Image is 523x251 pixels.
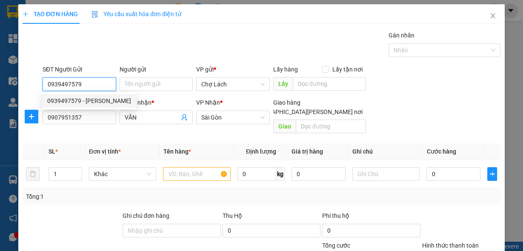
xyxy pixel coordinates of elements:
input: Dọc đường [296,120,366,133]
span: [GEOGRAPHIC_DATA][PERSON_NAME] nơi [246,107,366,117]
span: Tổng cước [322,242,350,249]
div: Người nhận [120,98,193,107]
button: plus [487,167,497,181]
div: 0971304339 [7,28,75,40]
div: Sài Gòn [81,7,154,17]
div: 30.000 [6,45,77,55]
span: SL [90,59,101,71]
span: TẠO ĐƠN HÀNG [23,11,78,17]
span: Yêu cầu xuất hóa đơn điện tử [91,11,181,17]
label: Gán nhãn [389,32,414,39]
span: close [489,12,496,19]
span: Lấy tận nơi [329,65,366,74]
span: Sài Gòn [201,111,265,124]
span: CR : [6,46,20,54]
input: Ghi Chú [352,167,420,181]
span: Nhận: [81,8,102,17]
span: user-add [181,114,188,121]
div: 0939497579 - [PERSON_NAME] [47,96,131,106]
button: delete [26,167,40,181]
span: Giao hàng [273,99,300,106]
label: Hình thức thanh toán [422,242,479,249]
span: Chợ Lách [201,78,265,91]
div: Phí thu hộ [322,211,420,224]
input: VD: Bàn, Ghế [163,167,231,181]
div: THU [7,17,75,28]
span: Đơn vị tính [89,148,121,155]
button: Close [481,4,505,28]
img: icon [91,11,98,18]
span: plus [23,11,29,17]
span: Khác [94,168,151,180]
span: SL [49,148,55,155]
span: plus [25,113,38,120]
div: Người gửi [120,65,193,74]
span: Giá trị hàng [292,148,323,155]
div: Tổng: 1 [26,192,203,201]
input: 0 [292,167,346,181]
span: Gửi: [7,8,20,17]
span: Tên hàng [163,148,191,155]
input: Dọc đường [293,77,366,91]
span: Thu Hộ [223,212,242,219]
div: TOẢN [81,17,154,28]
button: plus [25,110,38,123]
div: 0939497579 - THÚY [42,94,136,108]
input: Ghi chú đơn hàng [123,224,221,237]
div: VP gửi [196,65,270,74]
div: Chợ Lách [7,7,75,17]
span: kg [276,167,285,181]
span: plus [488,171,497,177]
span: VP Nhận [196,99,220,106]
div: Tên hàng: THÙNG ( : 1 ) [7,60,154,71]
span: Định lượng [246,148,276,155]
span: Cước hàng [426,148,456,155]
label: Ghi chú đơn hàng [123,212,169,219]
span: Lấy [273,77,293,91]
div: 0707570237 [81,28,154,40]
span: Giao [273,120,296,133]
div: SĐT Người Gửi [43,65,116,74]
th: Ghi chú [349,143,423,160]
span: Lấy hàng [273,66,298,73]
